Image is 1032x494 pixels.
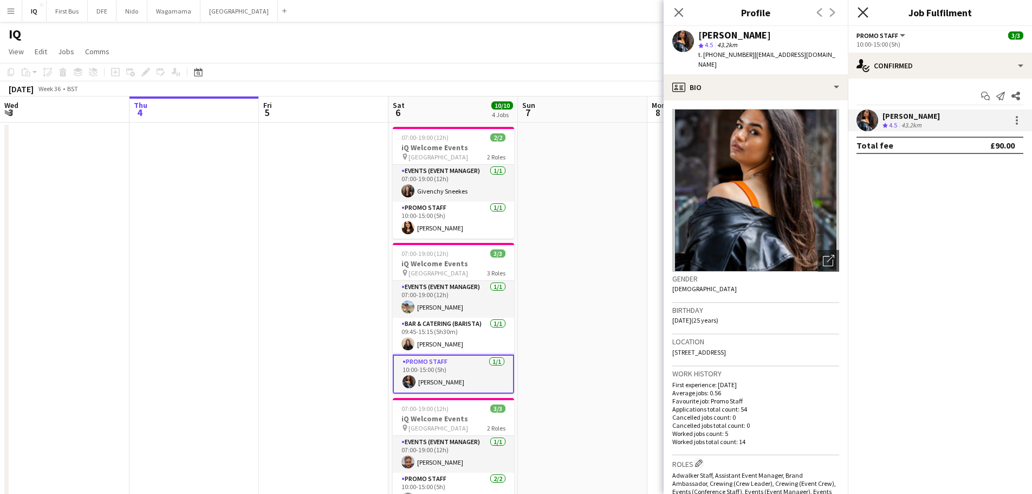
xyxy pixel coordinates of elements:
span: Edit [35,47,47,56]
span: Promo Staff [856,31,898,40]
span: 3/3 [490,405,505,413]
span: 3/3 [1008,31,1023,40]
h3: Roles [672,458,839,469]
p: Cancelled jobs total count: 0 [672,421,839,429]
a: Edit [30,44,51,59]
div: [DATE] [9,84,34,94]
span: [DATE] (25 years) [672,316,718,324]
span: Mon [652,100,666,110]
h3: iQ Welcome Events [393,143,514,152]
div: [PERSON_NAME] [882,111,940,121]
span: [GEOGRAPHIC_DATA] [408,269,468,277]
span: 2 Roles [487,153,505,161]
span: 6 [391,106,405,119]
span: [GEOGRAPHIC_DATA] [408,153,468,161]
p: Average jobs: 0.56 [672,389,839,397]
h3: Location [672,337,839,347]
span: 07:00-19:00 (12h) [401,133,449,142]
span: Thu [134,100,147,110]
button: DFE [88,1,116,22]
span: 3 Roles [487,269,505,277]
a: Comms [81,44,114,59]
span: 7 [521,106,535,119]
img: Crew avatar or photo [672,109,839,272]
app-card-role: Promo Staff1/110:00-15:00 (5h)[PERSON_NAME] [393,355,514,394]
span: 4.5 [705,41,713,49]
span: | [EMAIL_ADDRESS][DOMAIN_NAME] [698,50,835,68]
span: 8 [650,106,666,119]
span: Wed [4,100,18,110]
p: Worked jobs count: 5 [672,429,839,438]
a: View [4,44,28,59]
span: View [9,47,24,56]
app-job-card: 07:00-19:00 (12h)2/2iQ Welcome Events [GEOGRAPHIC_DATA]2 RolesEvents (Event Manager)1/107:00-19:0... [393,127,514,239]
h3: iQ Welcome Events [393,259,514,268]
div: £90.00 [990,140,1015,151]
span: [DEMOGRAPHIC_DATA] [672,285,737,293]
p: Favourite job: Promo Staff [672,397,839,405]
div: Confirmed [848,53,1032,79]
h3: iQ Welcome Events [393,414,514,424]
div: 43.2km [899,121,924,130]
span: 4 [132,106,147,119]
div: 10:00-15:00 (5h) [856,40,1023,48]
div: 4 Jobs [492,111,512,119]
p: Worked jobs total count: 14 [672,438,839,446]
button: First Bus [47,1,88,22]
span: [GEOGRAPHIC_DATA] [408,424,468,432]
div: Total fee [856,140,893,151]
h3: Work history [672,369,839,378]
div: Bio [664,74,848,100]
span: t. [PHONE_NUMBER] [698,50,755,59]
span: 07:00-19:00 (12h) [401,249,449,258]
button: IQ [22,1,47,22]
h3: Job Fulfilment [848,5,1032,20]
span: Sun [522,100,535,110]
span: 4.5 [889,121,897,129]
p: Applications total count: 54 [672,405,839,413]
app-card-role: Events (Event Manager)1/107:00-19:00 (12h)[PERSON_NAME] [393,281,514,318]
span: Week 36 [36,85,63,93]
span: 07:00-19:00 (12h) [401,405,449,413]
span: Comms [85,47,109,56]
app-card-role: Events (Event Manager)1/107:00-19:00 (12h)[PERSON_NAME] [393,436,514,473]
span: 3/3 [490,249,505,258]
a: Jobs [54,44,79,59]
app-card-role: Events (Event Manager)1/107:00-19:00 (12h)Givenchy Sneekes [393,165,514,202]
button: Nido [116,1,147,22]
h3: Profile [664,5,848,20]
span: 5 [262,106,272,119]
div: BST [67,85,78,93]
span: 3 [3,106,18,119]
div: Open photos pop-in [817,250,839,272]
app-card-role: Promo Staff1/110:00-15:00 (5h)[PERSON_NAME] [393,202,514,239]
button: [GEOGRAPHIC_DATA] [200,1,278,22]
span: 10/10 [491,101,513,110]
div: [PERSON_NAME] [698,30,771,40]
p: First experience: [DATE] [672,381,839,389]
h3: Birthday [672,305,839,315]
span: 2 Roles [487,424,505,432]
h1: IQ [9,26,21,42]
span: 2/2 [490,133,505,142]
p: Cancelled jobs count: 0 [672,413,839,421]
span: 43.2km [715,41,739,49]
h3: Gender [672,274,839,284]
button: Promo Staff [856,31,907,40]
span: Fri [263,100,272,110]
span: [STREET_ADDRESS] [672,348,726,356]
span: Sat [393,100,405,110]
span: Jobs [58,47,74,56]
app-job-card: 07:00-19:00 (12h)3/3iQ Welcome Events [GEOGRAPHIC_DATA]3 RolesEvents (Event Manager)1/107:00-19:0... [393,243,514,394]
app-card-role: Bar & Catering (Barista)1/109:45-15:15 (5h30m)[PERSON_NAME] [393,318,514,355]
button: Wagamama [147,1,200,22]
